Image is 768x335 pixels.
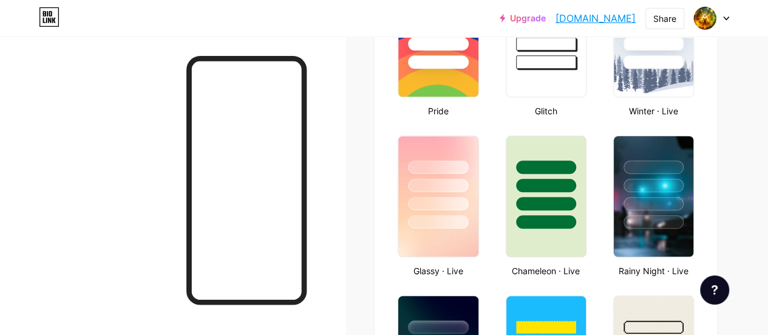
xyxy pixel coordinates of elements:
[693,7,716,30] img: lawofattractionnew
[610,264,698,277] div: Rainy Night · Live
[500,13,546,23] a: Upgrade
[502,105,590,117] div: Glitch
[394,264,482,277] div: Glassy · Live
[502,264,590,277] div: Chameleon · Live
[394,105,482,117] div: Pride
[653,12,676,25] div: Share
[556,11,636,26] a: [DOMAIN_NAME]
[610,105,698,117] div: Winter · Live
